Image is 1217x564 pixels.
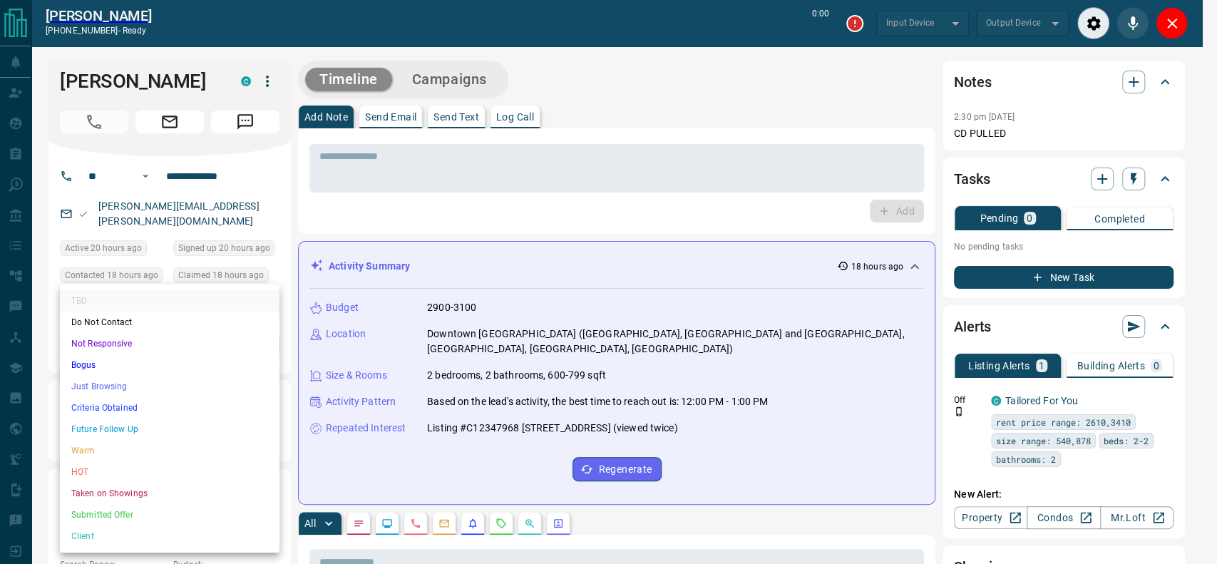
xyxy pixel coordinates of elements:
li: Warm [60,440,279,461]
li: Client [60,525,279,547]
li: Future Follow Up [60,419,279,440]
li: Bogus [60,354,279,376]
li: Submitted Offer [60,504,279,525]
li: Just Browsing [60,376,279,397]
li: HOT [60,461,279,483]
li: Criteria Obtained [60,397,279,419]
li: Do Not Contact [60,312,279,333]
li: Taken on Showings [60,483,279,504]
li: Not Responsive [60,333,279,354]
